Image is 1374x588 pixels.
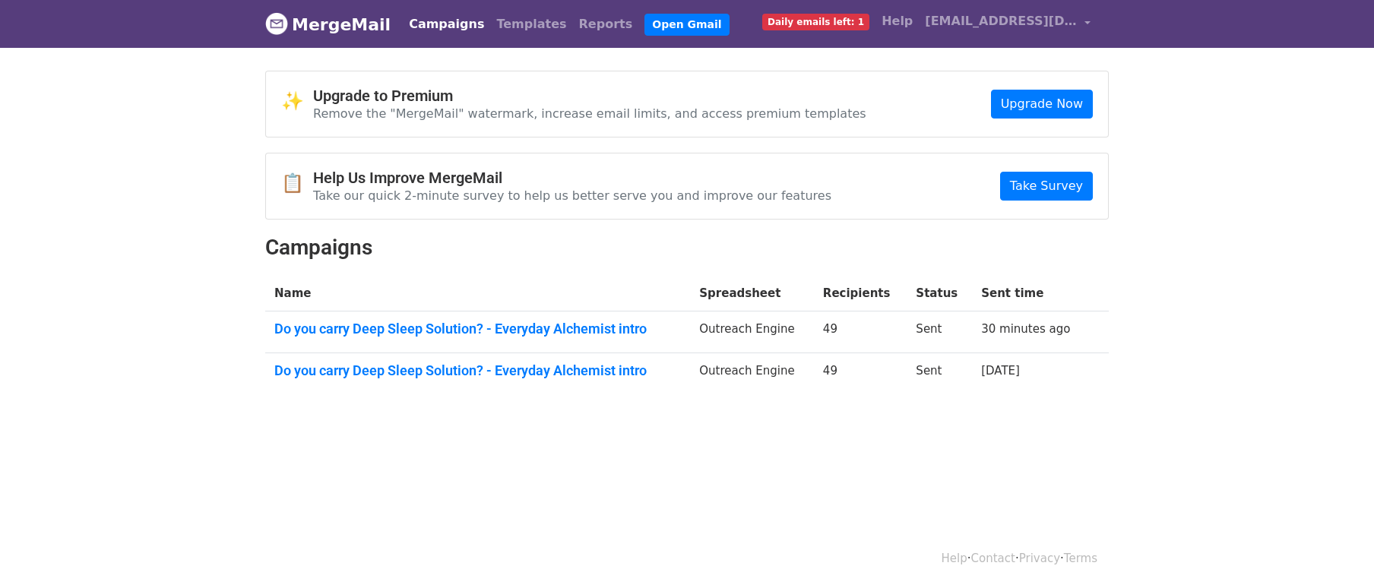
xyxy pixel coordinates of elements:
a: Contact [971,552,1015,565]
p: Take our quick 2-minute survey to help us better serve you and improve our features [313,188,831,204]
td: 49 [814,352,907,394]
span: 📋 [281,172,313,194]
th: Name [265,276,690,311]
a: Take Survey [1000,172,1093,201]
a: Upgrade Now [991,90,1093,119]
a: [DATE] [981,364,1020,378]
a: [EMAIL_ADDRESS][DOMAIN_NAME] [919,6,1097,42]
h4: Upgrade to Premium [313,87,866,105]
a: Reports [573,9,639,40]
h2: Campaigns [265,235,1109,261]
th: Sent time [972,276,1089,311]
iframe: Chat Widget [1298,515,1374,588]
a: Campaigns [403,9,490,40]
a: Templates [490,9,572,40]
span: ✨ [281,90,313,112]
a: Do you carry Deep Sleep Solution? - Everyday Alchemist intro [274,321,681,337]
a: Daily emails left: 1 [756,6,875,36]
th: Recipients [814,276,907,311]
a: Help [942,552,967,565]
td: Sent [907,311,972,353]
span: [EMAIL_ADDRESS][DOMAIN_NAME] [925,12,1077,30]
img: MergeMail logo [265,12,288,35]
a: Do you carry Deep Sleep Solution? - Everyday Alchemist intro [274,362,681,379]
th: Spreadsheet [690,276,814,311]
p: Remove the "MergeMail" watermark, increase email limits, and access premium templates [313,106,866,122]
span: Daily emails left: 1 [762,14,869,30]
h4: Help Us Improve MergeMail [313,169,831,187]
a: Help [875,6,919,36]
a: Terms [1064,552,1097,565]
td: Outreach Engine [690,311,814,353]
td: Sent [907,352,972,394]
a: 30 minutes ago [981,322,1070,336]
td: Outreach Engine [690,352,814,394]
a: MergeMail [265,8,391,40]
a: Privacy [1019,552,1060,565]
th: Status [907,276,972,311]
a: Open Gmail [644,14,729,36]
td: 49 [814,311,907,353]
